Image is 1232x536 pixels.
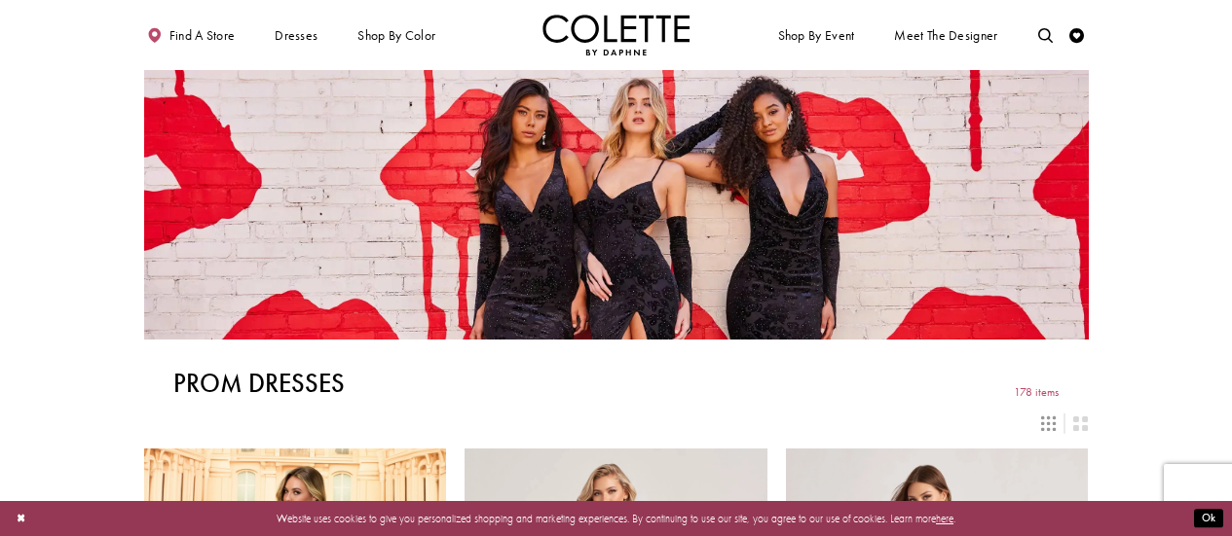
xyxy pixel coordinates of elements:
[891,15,1002,55] a: Meet the designer
[894,28,997,43] span: Meet the designer
[1073,416,1088,431] span: Switch layout to 2 columns
[275,28,317,43] span: Dresses
[173,369,345,398] h1: Prom Dresses
[542,15,691,55] img: Colette by Daphne
[1014,386,1059,399] span: 178 items
[1066,15,1089,55] a: Check Wishlist
[1034,15,1057,55] a: Toggle search
[271,15,321,55] span: Dresses
[134,408,1097,440] div: Layout Controls
[355,15,439,55] span: Shop by color
[1194,510,1223,528] button: Submit Dialog
[106,509,1126,528] p: Website uses cookies to give you personalized shopping and marketing experiences. By continuing t...
[357,28,435,43] span: Shop by color
[542,15,691,55] a: Visit Home Page
[1041,416,1056,431] span: Switch layout to 3 columns
[144,15,239,55] a: Find a store
[169,28,236,43] span: Find a store
[9,506,33,532] button: Close Dialog
[778,28,855,43] span: Shop By Event
[936,512,953,525] a: here
[774,15,858,55] span: Shop By Event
